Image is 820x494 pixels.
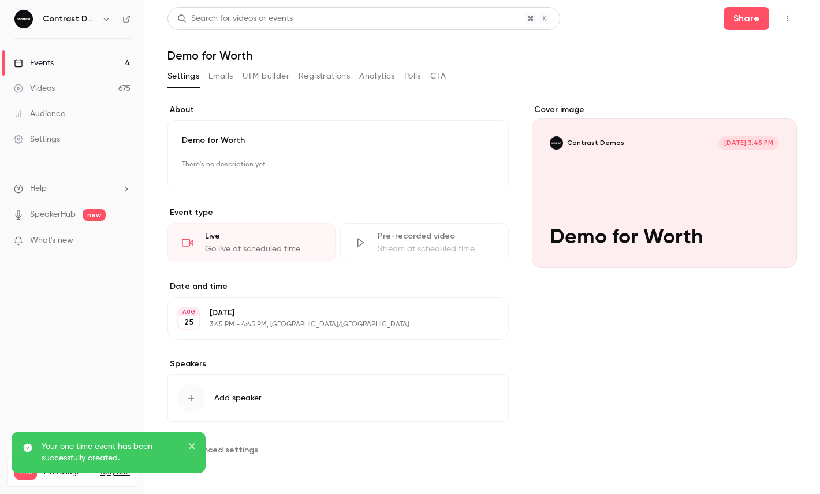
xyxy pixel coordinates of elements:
[243,67,289,86] button: UTM builder
[167,440,265,459] button: Advanced settings
[340,223,508,262] div: Pre-recorded videoStream at scheduled time
[14,183,131,195] li: help-dropdown-opener
[299,67,350,86] button: Registrations
[167,104,509,116] label: About
[14,83,55,94] div: Videos
[184,444,258,456] span: Advanced settings
[30,209,76,221] a: SpeakerHub
[14,10,33,28] img: Contrast Demos
[14,108,65,120] div: Audience
[724,7,769,30] button: Share
[167,374,509,422] button: Add speaker
[205,243,321,255] div: Go live at scheduled time
[378,243,494,255] div: Stream at scheduled time
[214,392,262,404] span: Add speaker
[167,358,509,370] label: Speakers
[205,231,321,242] div: Live
[188,441,196,455] button: close
[167,67,199,86] button: Settings
[430,67,446,86] button: CTA
[167,440,509,459] section: Advanced settings
[14,133,60,145] div: Settings
[30,235,73,247] span: What's new
[182,155,494,174] p: There's no description yet
[404,67,421,86] button: Polls
[208,67,233,86] button: Emails
[210,307,448,319] p: [DATE]
[30,183,47,195] span: Help
[378,231,494,242] div: Pre-recorded video
[178,308,199,316] div: AUG
[177,13,293,25] div: Search for videos or events
[359,67,395,86] button: Analytics
[532,104,797,268] section: Cover image
[184,317,193,328] p: 25
[14,57,54,69] div: Events
[210,320,448,329] p: 3:45 PM - 4:45 PM, [GEOGRAPHIC_DATA]/[GEOGRAPHIC_DATA]
[42,441,180,464] p: Your one time event has been successfully created.
[167,223,336,262] div: LiveGo live at scheduled time
[182,135,494,146] p: Demo for Worth
[167,49,797,62] h1: Demo for Worth
[83,209,106,221] span: new
[532,104,797,116] label: Cover image
[167,207,509,218] p: Event type
[167,281,509,292] label: Date and time
[43,13,97,25] h6: Contrast Demos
